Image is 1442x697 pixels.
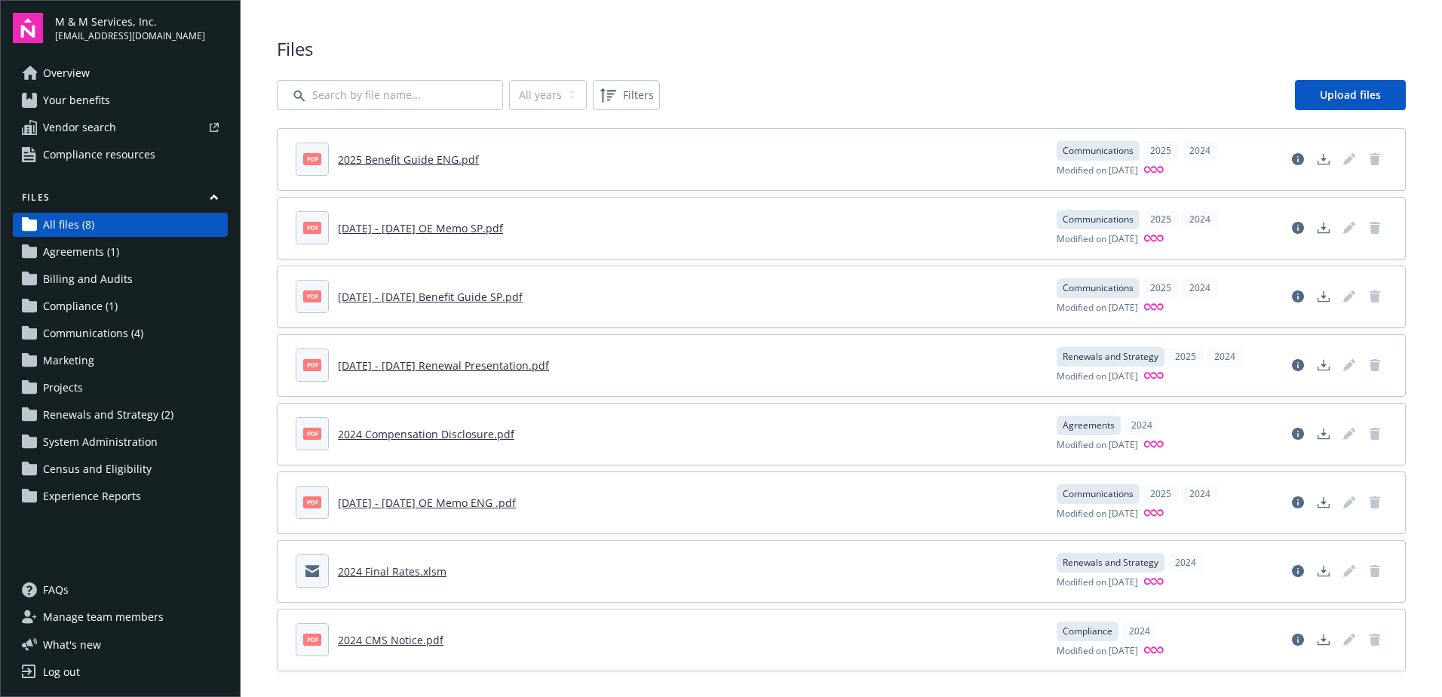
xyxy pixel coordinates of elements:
[1363,353,1387,377] span: Delete document
[1363,422,1387,446] span: Delete document
[1143,141,1179,161] div: 2025
[13,348,228,373] a: Marketing
[338,564,446,579] a: 2024 Final Rates.xlsm
[13,403,228,427] a: Renewals and Strategy (2)
[13,376,228,400] a: Projects
[13,88,228,112] a: Your benefits
[43,294,118,318] span: Compliance (1)
[1121,622,1158,641] div: 2024
[1143,278,1179,298] div: 2025
[1057,232,1138,247] span: Modified on [DATE]
[55,14,205,29] span: M & M Services, Inc.
[1312,147,1336,171] a: Download document
[1337,284,1361,309] span: Edit document
[1337,490,1361,514] span: Edit document
[1320,88,1381,102] span: Upload files
[1337,559,1361,583] span: Edit document
[13,605,228,629] a: Manage team members
[1312,490,1336,514] a: Download document
[43,321,143,345] span: Communications (4)
[43,430,158,454] span: System Administration
[593,80,660,110] button: Filters
[596,83,657,107] span: Filters
[1312,628,1336,652] a: Download document
[43,61,90,85] span: Overview
[1363,628,1387,652] span: Delete document
[1363,284,1387,309] a: Delete document
[1057,370,1138,384] span: Modified on [DATE]
[43,143,155,167] span: Compliance resources
[623,87,654,103] span: Filters
[43,484,141,508] span: Experience Reports
[1286,147,1310,171] a: View file details
[43,578,69,602] span: FAQs
[1063,144,1134,158] span: Communications
[13,115,228,140] a: Vendor search
[1363,216,1387,240] span: Delete document
[338,290,523,304] a: [DATE] - [DATE] Benefit Guide SP.pdf
[1286,490,1310,514] a: View file details
[13,143,228,167] a: Compliance resources
[1363,490,1387,514] span: Delete document
[43,88,110,112] span: Your benefits
[1063,350,1158,364] span: Renewals and Strategy
[1286,628,1310,652] a: View file details
[43,457,152,481] span: Census and Eligibility
[303,359,321,370] span: pdf
[338,221,503,235] a: [DATE] - [DATE] OE Memo SP.pdf
[1286,559,1310,583] a: View file details
[1337,216,1361,240] a: Edit document
[338,152,479,167] a: 2025 Benefit Guide ENG.pdf
[303,428,321,439] span: pdf
[43,115,116,140] span: Vendor search
[1295,80,1406,110] a: Upload files
[1057,164,1138,178] span: Modified on [DATE]
[43,660,80,684] div: Log out
[13,294,228,318] a: Compliance (1)
[1337,147,1361,171] span: Edit document
[277,80,503,110] input: Search by file name...
[43,605,164,629] span: Manage team members
[43,637,101,652] span: What ' s new
[13,61,228,85] a: Overview
[13,457,228,481] a: Census and Eligibility
[303,290,321,302] span: pdf
[43,348,94,373] span: Marketing
[338,496,516,510] a: [DATE] - [DATE] OE Memo ENG .pdf
[1124,416,1160,435] div: 2024
[43,403,173,427] span: Renewals and Strategy (2)
[43,376,83,400] span: Projects
[1363,147,1387,171] span: Delete document
[1337,353,1361,377] span: Edit document
[55,29,205,43] span: [EMAIL_ADDRESS][DOMAIN_NAME]
[1312,284,1336,309] a: Download document
[13,321,228,345] a: Communications (4)
[1063,419,1115,432] span: Agreements
[13,637,125,652] button: What's new
[1337,628,1361,652] a: Edit document
[1182,141,1218,161] div: 2024
[1363,559,1387,583] span: Delete document
[1167,347,1204,367] div: 2025
[1063,625,1112,638] span: Compliance
[1207,347,1243,367] div: 2024
[43,240,119,264] span: Agreements (1)
[1063,281,1134,295] span: Communications
[1286,353,1310,377] a: View file details
[13,240,228,264] a: Agreements (1)
[13,213,228,237] a: All files (8)
[1057,438,1138,453] span: Modified on [DATE]
[303,634,321,645] span: pdf
[13,430,228,454] a: System Administration
[1063,487,1134,501] span: Communications
[13,13,43,43] img: navigator-logo.svg
[277,36,1406,62] span: Files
